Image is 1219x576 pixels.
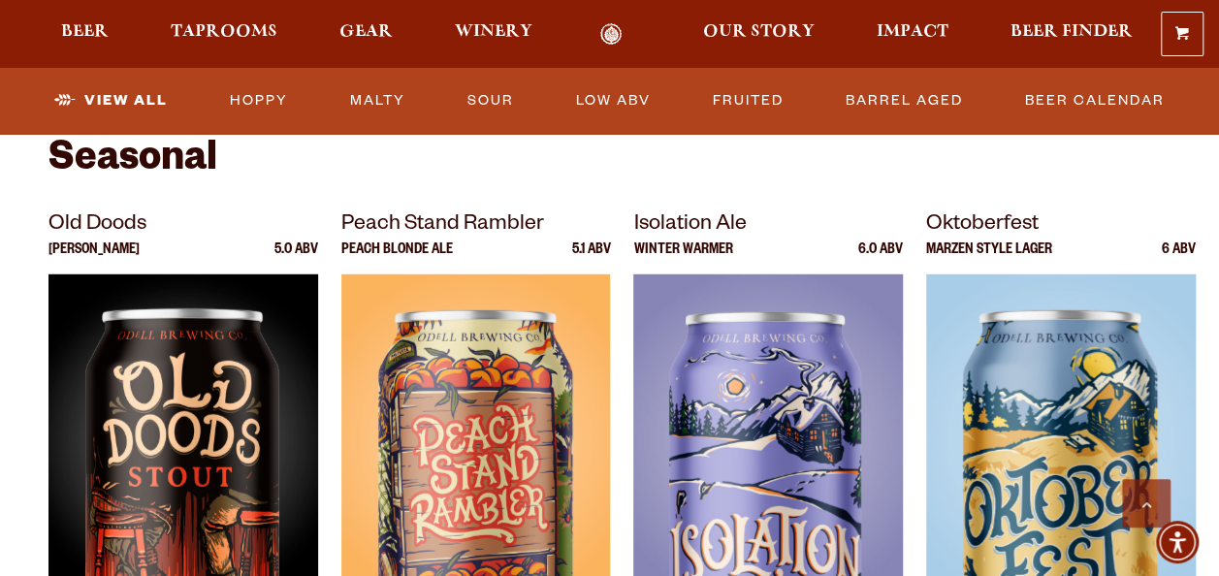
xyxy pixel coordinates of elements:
a: Low ABV [568,79,658,123]
span: Winery [455,24,532,40]
a: Beer [48,23,121,46]
span: Beer Finder [1010,24,1133,40]
a: Odell Home [575,23,648,46]
a: Winery [442,23,545,46]
h2: Seasonal [48,139,1171,185]
span: Impact [877,24,948,40]
p: 5.1 ABV [571,243,610,274]
p: Old Doods [48,208,318,243]
a: Beer Calendar [1017,79,1172,123]
p: Peach Blonde Ale [341,243,453,274]
p: Marzen Style Lager [926,243,1052,274]
div: Accessibility Menu [1156,521,1199,563]
p: Isolation Ale [633,208,903,243]
span: Our Story [703,24,815,40]
a: Gear [327,23,405,46]
p: 6 ABV [1162,243,1196,274]
a: Malty [342,79,413,123]
span: Beer [61,24,109,40]
a: Our Story [690,23,827,46]
span: Gear [339,24,393,40]
a: Sour [460,79,522,123]
a: Barrel Aged [838,79,971,123]
a: Fruited [705,79,791,123]
a: Impact [864,23,961,46]
p: 5.0 ABV [274,243,318,274]
a: Scroll to top [1122,479,1171,528]
p: Peach Stand Rambler [341,208,611,243]
p: Oktoberfest [926,208,1196,243]
p: Winter Warmer [633,243,732,274]
a: Taprooms [158,23,290,46]
p: 6.0 ABV [858,243,903,274]
a: View All [47,79,176,123]
a: Beer Finder [998,23,1145,46]
p: [PERSON_NAME] [48,243,140,274]
span: Taprooms [171,24,277,40]
a: Hoppy [222,79,296,123]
